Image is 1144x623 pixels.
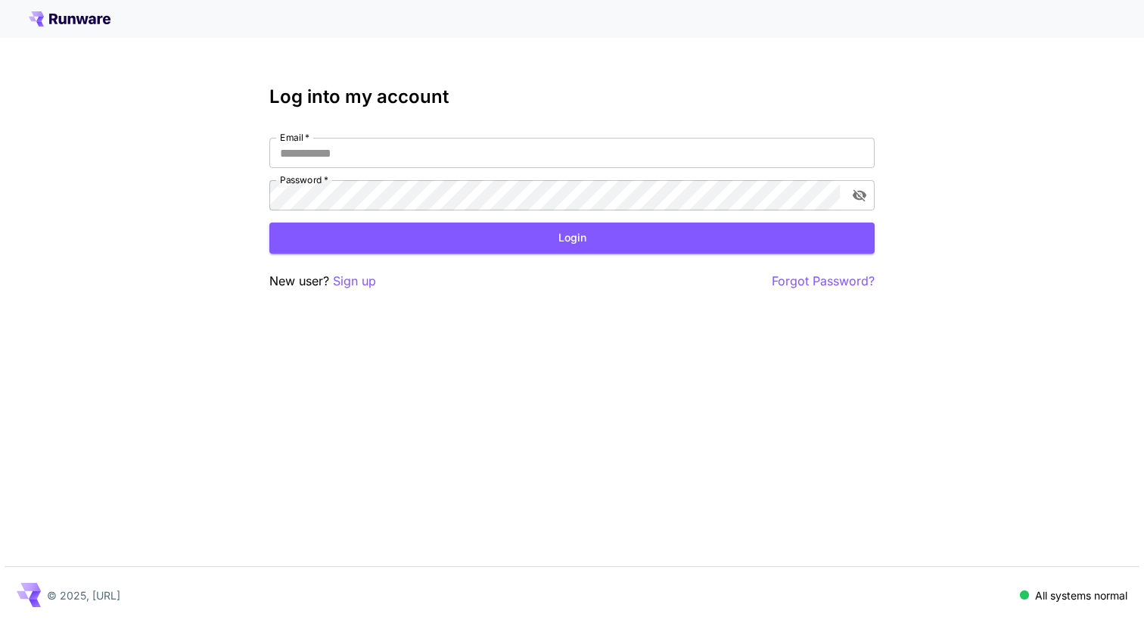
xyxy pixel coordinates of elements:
[772,272,875,291] button: Forgot Password?
[269,86,875,107] h3: Log into my account
[333,272,376,291] button: Sign up
[846,182,873,209] button: toggle password visibility
[47,587,120,603] p: © 2025, [URL]
[280,173,328,186] label: Password
[1035,587,1127,603] p: All systems normal
[280,131,309,144] label: Email
[269,272,376,291] p: New user?
[269,223,875,254] button: Login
